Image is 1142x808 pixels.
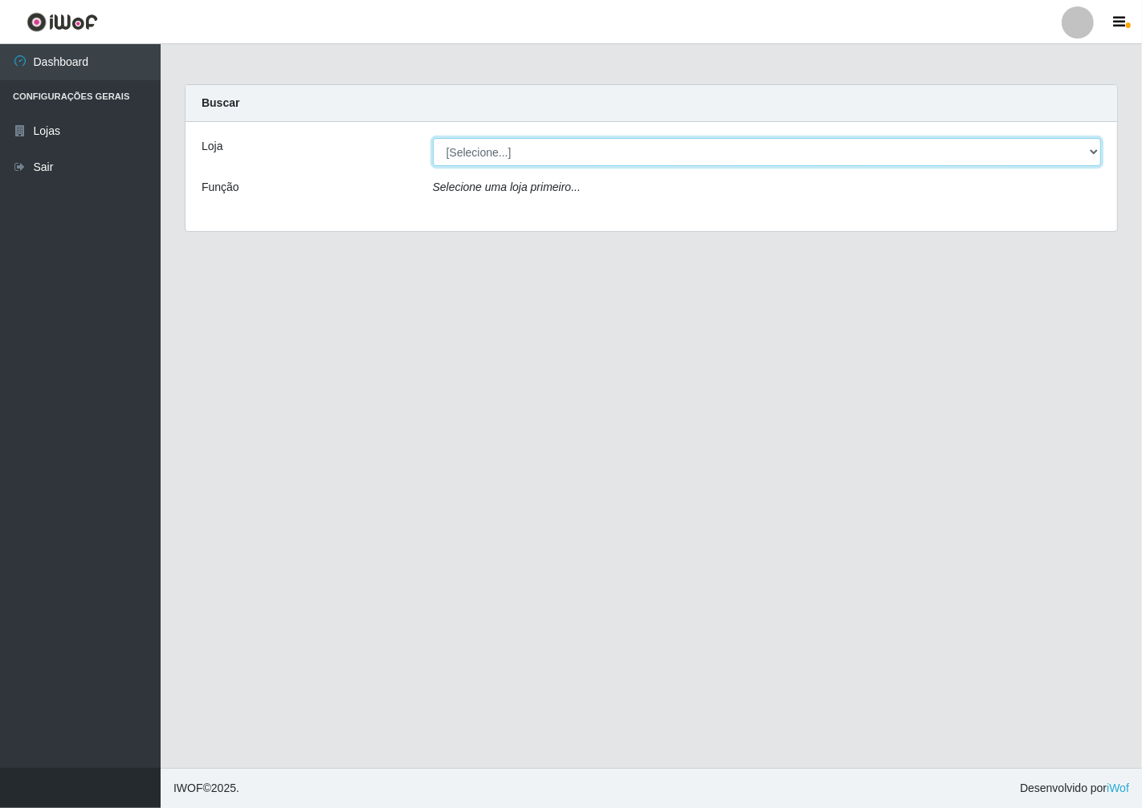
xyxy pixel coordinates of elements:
label: Função [202,179,239,196]
label: Loja [202,138,222,155]
img: CoreUI Logo [27,12,98,32]
strong: Buscar [202,96,239,109]
i: Selecione uma loja primeiro... [433,181,581,193]
span: IWOF [173,782,203,794]
a: iWof [1107,782,1129,794]
span: © 2025 . [173,780,239,797]
span: Desenvolvido por [1020,780,1129,797]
